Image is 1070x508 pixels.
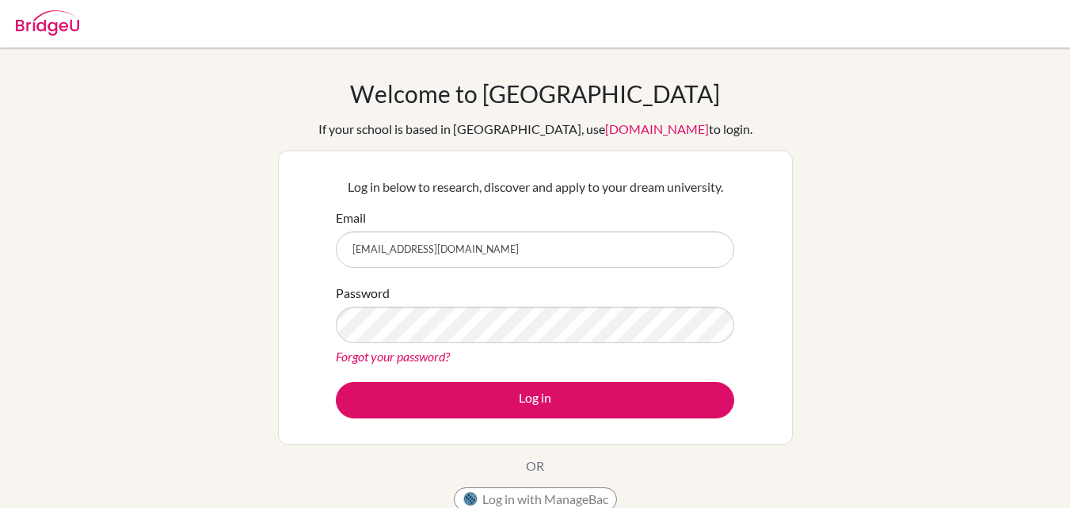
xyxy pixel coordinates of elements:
p: OR [526,456,544,476]
a: [DOMAIN_NAME] [605,121,709,136]
p: Log in below to research, discover and apply to your dream university. [336,178,734,197]
label: Password [336,284,390,303]
label: Email [336,208,366,227]
img: Bridge-U [16,10,79,36]
a: Forgot your password? [336,349,450,364]
h1: Welcome to [GEOGRAPHIC_DATA] [350,79,720,108]
button: Log in [336,382,734,418]
div: If your school is based in [GEOGRAPHIC_DATA], use to login. [318,120,752,139]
